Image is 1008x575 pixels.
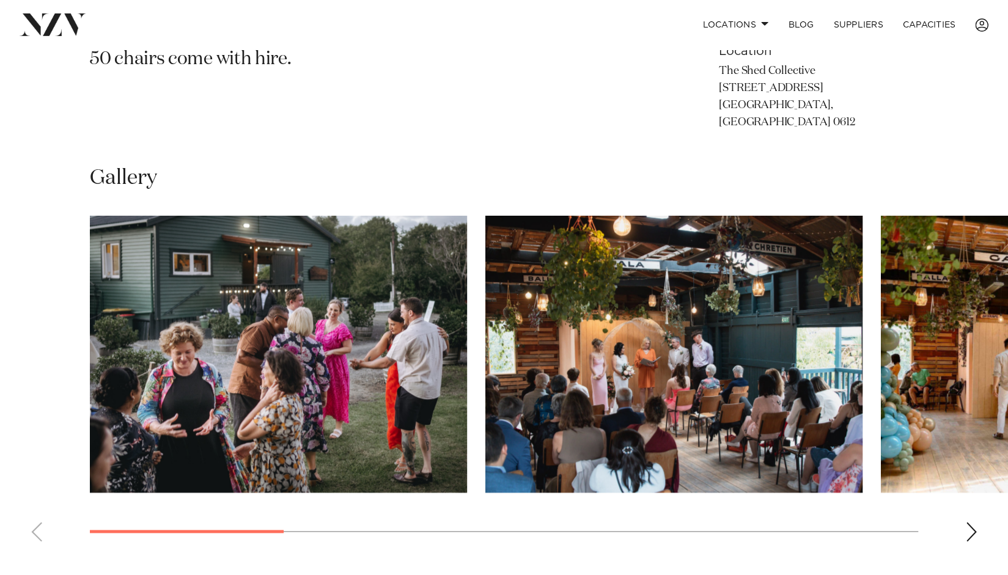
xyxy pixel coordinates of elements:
a: Capacities [893,12,966,38]
a: SUPPLIERS [823,12,892,38]
p: The Shed Collective [STREET_ADDRESS] [GEOGRAPHIC_DATA], [GEOGRAPHIC_DATA] 0612 [719,63,918,131]
h2: Gallery [90,164,157,192]
swiper-slide: 1 / 9 [90,216,467,493]
a: Locations [693,12,778,38]
img: nzv-logo.png [20,13,86,35]
swiper-slide: 2 / 9 [485,216,863,493]
h6: Location [719,42,918,60]
a: BLOG [778,12,823,38]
